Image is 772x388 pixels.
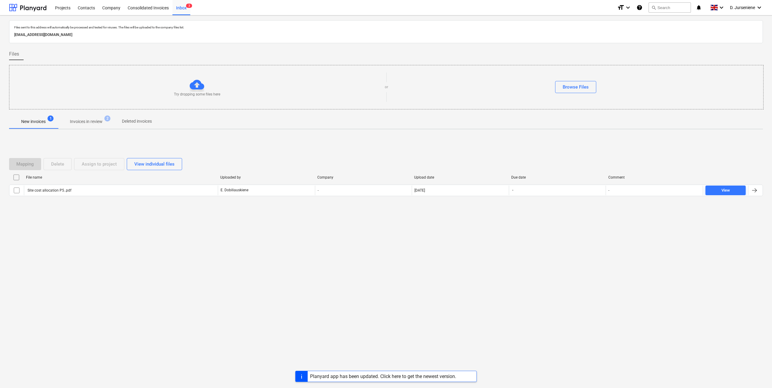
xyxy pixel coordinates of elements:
div: Try dropping some files hereorBrowse Files [9,65,764,109]
p: E. Dobiliauskiene [221,188,248,193]
p: New invoices [21,118,46,125]
div: Company [317,175,410,179]
div: Comment [608,175,701,179]
button: View [705,186,746,195]
p: or [385,85,388,90]
div: Browse Files [563,83,589,91]
div: Site cost allocation P5..pdf [27,188,71,192]
button: View individual files [127,158,182,170]
p: Invoices in review [70,118,103,125]
button: Browse Files [555,81,596,93]
div: Uploaded by [220,175,312,179]
div: Upload date [414,175,506,179]
div: Due date [511,175,604,179]
iframe: Chat Widget [742,359,772,388]
i: notifications [696,4,702,11]
span: 3 [186,4,192,8]
div: Planyard app has been updated. Click here to get the newest version. [310,373,456,379]
div: - [315,186,412,195]
div: - [608,188,609,192]
i: format_size [617,4,624,11]
div: File name [26,175,215,179]
p: Files sent to this address will automatically be processed and tested for viruses. The files will... [14,25,758,29]
span: - [512,188,514,193]
i: keyboard_arrow_down [756,4,763,11]
p: [EMAIL_ADDRESS][DOMAIN_NAME] [14,32,758,38]
span: D. Jurseniene [730,5,755,10]
div: [DATE] [414,188,425,192]
span: search [651,5,656,10]
div: View [721,187,730,194]
span: Files [9,50,19,58]
i: Knowledge base [636,4,643,11]
button: Search [649,2,691,13]
i: keyboard_arrow_down [624,4,632,11]
i: keyboard_arrow_down [718,4,725,11]
p: Deleted invoices [122,118,152,124]
span: 1 [47,115,54,121]
span: 2 [104,115,110,121]
div: View individual files [134,160,175,168]
p: Try dropping some files here [174,92,220,97]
